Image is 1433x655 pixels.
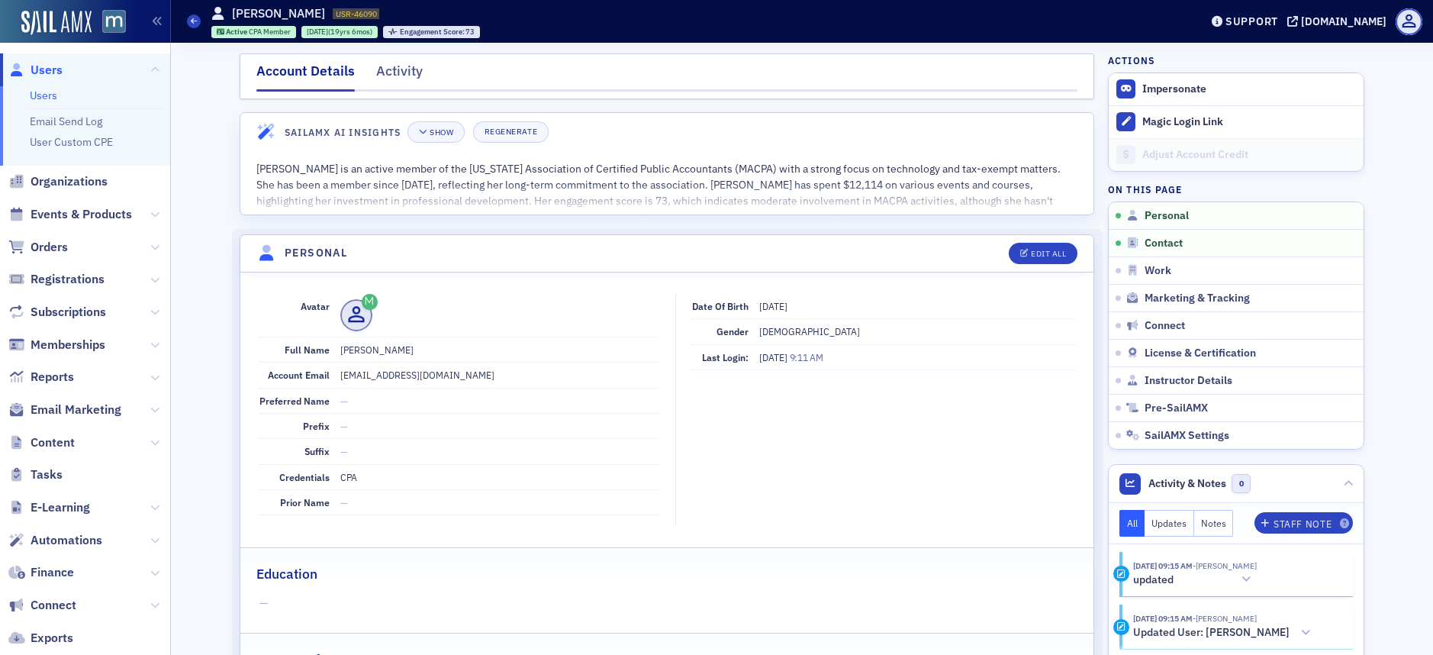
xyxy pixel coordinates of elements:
[31,271,105,288] span: Registrations
[280,496,330,508] span: Prior Name
[31,337,105,353] span: Memberships
[336,8,377,19] span: USR-46090
[1031,250,1066,258] div: Edit All
[1113,619,1129,635] div: Activity
[1133,572,1257,588] button: updated
[1232,474,1251,493] span: 0
[304,445,330,457] span: Suffix
[400,28,475,37] div: 73
[259,395,330,407] span: Preferred Name
[1142,115,1356,129] div: Magic Login Link
[692,300,749,312] span: Date of Birth
[1109,138,1364,171] a: Adjust Account Credit
[376,61,423,89] div: Activity
[1148,476,1226,492] span: Activity & Notes
[31,499,90,516] span: E-Learning
[232,5,325,22] h1: [PERSON_NAME]
[31,434,75,451] span: Content
[259,595,1075,611] span: —
[92,10,126,36] a: View Homepage
[1254,512,1353,534] button: Staff Note
[1119,510,1145,537] button: All
[473,121,549,143] button: Regenerate
[31,173,108,190] span: Organizations
[759,300,787,312] span: [DATE]
[217,27,291,37] a: Active CPA Member
[702,351,749,363] span: Last Login:
[31,304,106,321] span: Subscriptions
[249,27,291,37] span: CPA Member
[340,337,659,362] dd: [PERSON_NAME]
[31,402,121,418] span: Email Marketing
[1145,374,1232,388] span: Instructor Details
[400,27,466,37] span: Engagement Score :
[21,11,92,35] img: SailAMX
[1396,8,1422,35] span: Profile
[31,564,74,581] span: Finance
[307,27,328,37] span: [DATE]
[1113,566,1129,582] div: Update
[1133,625,1316,641] button: Updated User: [PERSON_NAME]
[383,26,480,38] div: Engagement Score: 73
[340,395,348,407] span: —
[1133,613,1193,624] time: 8/20/2025 09:15 AM
[1193,560,1257,571] span: Justin Chase
[790,351,823,363] span: 9:11 AM
[8,402,121,418] a: Email Marketing
[340,420,348,432] span: —
[340,445,348,457] span: —
[1287,16,1392,27] button: [DOMAIN_NAME]
[1145,319,1185,333] span: Connect
[256,564,317,584] h2: Education
[1133,573,1174,587] h5: updated
[268,369,330,381] span: Account Email
[30,135,113,149] a: User Custom CPE
[8,62,63,79] a: Users
[1225,15,1278,28] div: Support
[303,420,330,432] span: Prefix
[8,630,73,647] a: Exports
[307,27,372,37] div: (19yrs 6mos)
[1145,209,1189,223] span: Personal
[31,532,102,549] span: Automations
[407,121,465,143] button: Show
[226,27,249,37] span: Active
[1109,105,1364,138] button: Magic Login Link
[31,206,132,223] span: Events & Products
[285,245,347,261] h4: Personal
[1142,148,1356,162] div: Adjust Account Credit
[8,466,63,483] a: Tasks
[1145,402,1208,415] span: Pre-SailAMX
[340,496,348,508] span: —
[1145,292,1250,305] span: Marketing & Tracking
[1301,15,1386,28] div: [DOMAIN_NAME]
[211,26,297,38] div: Active: Active: CPA Member
[8,173,108,190] a: Organizations
[1009,243,1077,264] button: Edit All
[31,630,73,647] span: Exports
[301,300,330,312] span: Avatar
[31,62,63,79] span: Users
[8,597,76,614] a: Connect
[8,499,90,516] a: E-Learning
[31,369,74,386] span: Reports
[1274,520,1332,528] div: Staff Note
[1145,347,1256,360] span: License & Certification
[8,434,75,451] a: Content
[716,325,749,337] span: Gender
[759,319,1075,344] dd: [DEMOGRAPHIC_DATA]
[1133,626,1290,640] h5: Updated User: [PERSON_NAME]
[1194,510,1234,537] button: Notes
[8,532,102,549] a: Automations
[8,337,105,353] a: Memberships
[256,61,355,92] div: Account Details
[1145,237,1183,250] span: Contact
[31,239,68,256] span: Orders
[30,115,102,128] a: Email Send Log
[285,344,330,356] span: Full Name
[1142,82,1206,96] button: Impersonate
[1145,429,1229,443] span: SailAMX Settings
[31,597,76,614] span: Connect
[31,466,63,483] span: Tasks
